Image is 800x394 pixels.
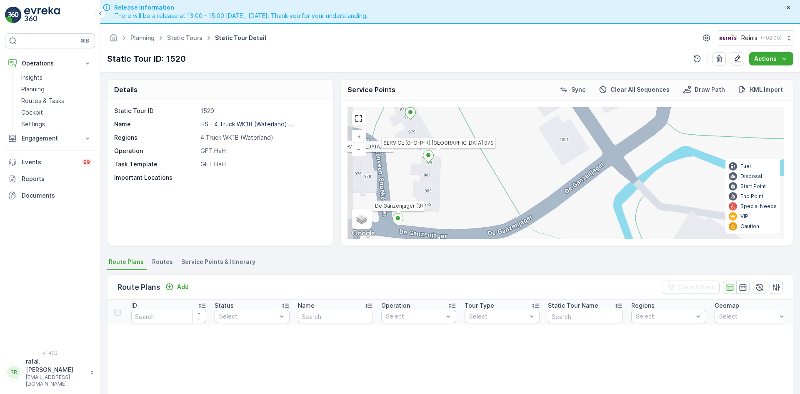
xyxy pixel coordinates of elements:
[350,228,377,239] img: Google
[21,85,45,93] p: Planning
[347,85,395,95] p: Service Points
[680,85,728,95] button: Draw Path
[152,258,173,266] span: Routes
[162,282,192,292] button: Add
[21,108,43,117] p: Cockpit
[715,301,739,310] p: Geomap
[548,310,623,323] input: Search
[298,301,315,310] p: Name
[556,85,589,95] button: Sync
[18,107,95,118] a: Cockpit
[761,35,782,41] p: ( +02:00 )
[181,258,255,266] span: Service Points & Itinerary
[81,38,89,44] p: ⌘B
[749,52,793,65] button: Actions
[107,53,186,65] p: Static Tour ID: 1520
[22,158,77,166] p: Events
[381,301,410,310] p: Operation
[5,351,95,356] span: v 1.47.3
[298,310,373,323] input: Search
[114,160,197,168] p: Task Template
[18,72,95,83] a: Insights
[465,301,494,310] p: Tour Type
[750,85,783,94] p: KML Import
[7,366,20,379] div: RR
[21,73,42,82] p: Insights
[740,183,766,190] p: Start Point
[386,312,443,321] p: Select
[357,146,361,153] span: −
[740,193,763,200] p: End Point
[131,301,137,310] p: ID
[114,107,197,115] p: Static Tour ID
[718,30,793,45] button: Reinis(+02:00)
[636,312,693,321] p: Select
[350,228,377,239] a: Open this area in Google Maps (opens a new window)
[114,173,197,182] p: Important Locations
[22,59,78,68] p: Operations
[22,191,92,200] p: Documents
[26,357,86,374] p: rafal.[PERSON_NAME]
[5,55,95,72] button: Operations
[200,160,325,168] p: GFT HaH
[357,133,361,140] span: +
[5,7,22,23] img: logo
[571,85,585,94] p: Sync
[117,281,160,293] p: Route Plans
[740,203,777,210] p: Special Needs
[24,7,60,23] img: logo_light-DOdMpM7g.png
[114,3,368,12] span: Release Information
[200,107,325,115] p: 1520
[109,36,118,43] a: Homepage
[18,118,95,130] a: Settings
[718,33,738,43] img: Reinis-Logo-Vrijstaand_Tekengebied-1-copy2_aBO4n7j.png
[213,34,268,42] span: Static Tour Detail
[352,143,365,156] a: Zoom Out
[22,175,92,183] p: Reports
[548,301,598,310] p: Static Tour Name
[740,213,748,220] p: VIP
[740,223,759,230] p: Caution
[631,301,655,310] p: Regions
[21,120,45,128] p: Settings
[200,120,294,128] p: HS - 4 Truck WK1B (Waterland) ...
[719,312,777,321] p: Select
[18,95,95,107] a: Routes & Tasks
[595,85,673,95] button: Clear All Sequences
[130,34,155,41] a: Planning
[200,133,325,142] p: 4 Truck WK1B (Waterland)
[215,301,234,310] p: Status
[5,187,95,204] a: Documents
[352,210,371,228] a: Layers
[5,357,95,387] button: RRrafal.[PERSON_NAME][EMAIL_ADDRESS][DOMAIN_NAME]
[114,12,368,20] span: There will be a release at 13:00 - 15:00 [DATE], [DATE]. Thank you for your understanding.
[21,97,64,105] p: Routes & Tasks
[83,159,90,166] p: 99
[352,130,365,143] a: Zoom In
[740,173,762,180] p: Disposal
[131,310,206,323] input: Search
[18,83,95,95] a: Planning
[114,120,197,128] p: Name
[741,34,757,42] p: Reinis
[610,85,670,94] p: Clear All Sequences
[177,283,189,291] p: Add
[469,312,527,321] p: Select
[735,85,786,95] button: KML Import
[740,163,751,170] p: Fuel
[695,85,725,94] p: Draw Path
[5,130,95,147] button: Engagement
[22,134,78,143] p: Engagement
[219,312,277,321] p: Select
[754,55,777,63] p: Actions
[662,281,720,294] button: Clear Filters
[114,133,197,142] p: Regions
[5,171,95,187] a: Reports
[678,283,715,291] p: Clear Filters
[114,147,197,155] p: Operation
[352,112,365,125] a: View Fullscreen
[26,374,86,387] p: [EMAIL_ADDRESS][DOMAIN_NAME]
[167,34,202,41] a: Static Tours
[114,85,137,95] p: Details
[5,154,95,171] a: Events99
